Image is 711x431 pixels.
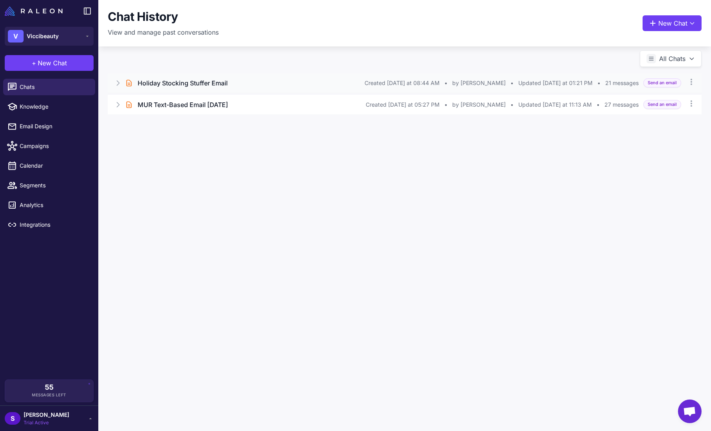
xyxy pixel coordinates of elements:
span: Viccibeauty [27,32,59,41]
span: Trial Active [24,419,69,426]
span: 27 messages [604,100,639,109]
span: Campaigns [20,142,89,150]
span: by [PERSON_NAME] [452,100,506,109]
span: • [510,100,514,109]
a: Analytics [3,197,95,213]
button: +New Chat [5,55,94,71]
a: Integrations [3,216,95,233]
span: • [444,100,448,109]
span: Calendar [20,161,89,170]
a: Segments [3,177,95,194]
button: New Chat [643,15,702,31]
span: Integrations [20,220,89,229]
span: • [597,100,600,109]
h1: Chat History [108,9,178,24]
button: VViccibeauty [5,27,94,46]
a: Chats [3,79,95,95]
span: Updated [DATE] at 11:13 AM [518,100,592,109]
span: • [510,79,514,87]
span: Updated [DATE] at 01:21 PM [518,79,593,87]
a: Calendar [3,157,95,174]
span: New Chat [38,58,67,68]
span: [PERSON_NAME] [24,411,69,419]
span: Segments [20,181,89,190]
span: Created [DATE] at 08:44 AM [365,79,440,87]
span: Email Design [20,122,89,131]
button: All Chats [640,50,702,67]
a: Knowledge [3,98,95,115]
span: • [597,79,600,87]
span: Chats [20,83,89,91]
div: V [8,30,24,43]
h3: MUR Text-Based Email [DATE] [138,100,228,109]
span: Send an email [643,78,681,87]
p: View and manage past conversations [108,28,219,37]
span: + [32,58,36,68]
span: Analytics [20,201,89,209]
span: 55 [45,384,53,391]
span: Send an email [643,100,681,109]
span: by [PERSON_NAME] [452,79,506,87]
span: • [444,79,448,87]
span: Messages Left [32,392,66,398]
a: Campaigns [3,138,95,154]
a: Email Design [3,118,95,135]
div: S [5,412,20,425]
img: Raleon Logo [5,6,63,16]
div: Open chat [678,400,702,423]
a: Raleon Logo [5,6,66,16]
span: Knowledge [20,102,89,111]
h3: Holiday Stocking Stuffer Email [138,78,228,88]
span: 21 messages [605,79,639,87]
span: Created [DATE] at 05:27 PM [366,100,440,109]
